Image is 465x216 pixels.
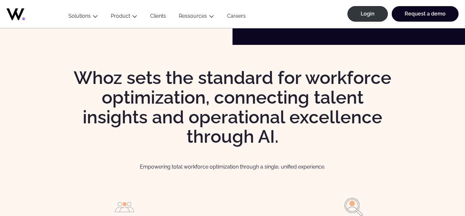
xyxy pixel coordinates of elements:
a: Careers [221,13,252,22]
a: Ressources [179,13,207,19]
button: Solutions [62,13,104,22]
p: Empowering total workforce optimization through a single, unified experience. [13,163,452,171]
a: Request a demo [392,6,459,22]
a: Product [111,13,130,19]
a: Clients [144,13,172,22]
button: Product [104,13,144,22]
button: Ressources [172,13,221,22]
iframe: Chatbot [422,173,456,207]
a: Login [347,6,388,22]
h2: Whoz sets the standard for workforce optimization, connecting talent insights and operational exc... [67,68,398,147]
